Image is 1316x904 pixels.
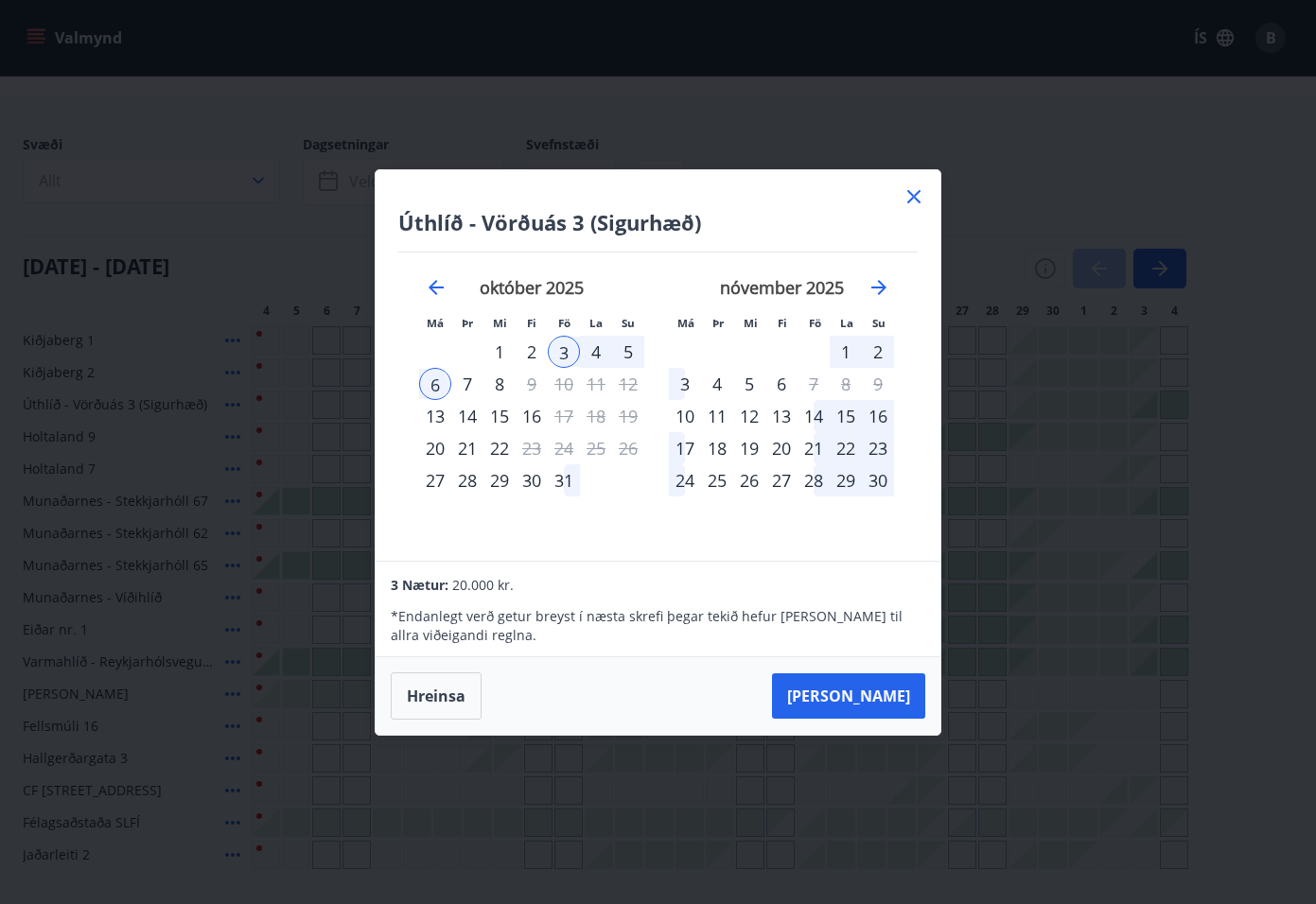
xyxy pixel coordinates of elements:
div: 16 [516,400,548,432]
h4: Úthlíð - Vörðuás 3 (Sigurhæð) [398,208,918,236]
small: Má [677,316,694,330]
div: 14 [798,400,830,432]
div: Aðeins innritun í boði [419,432,451,464]
small: Fö [809,316,821,330]
td: Selected as end date. mánudagur, 6. október 2025 [419,368,451,400]
div: 1 [483,336,516,368]
td: Choose þriðjudagur, 14. október 2025 as your check-in date. It’s available. [451,400,483,432]
td: Choose föstudagur, 17. október 2025 as your check-in date. It’s available. [548,400,580,432]
td: Choose mánudagur, 10. nóvember 2025 as your check-in date. It’s available. [669,400,701,432]
div: Aðeins útritun í boði [548,400,580,432]
small: Fi [778,316,787,330]
td: Not available. laugardagur, 11. október 2025 [580,368,612,400]
strong: nóvember 2025 [720,276,844,299]
td: Selected. sunnudagur, 5. október 2025 [612,336,644,368]
td: Choose miðvikudagur, 12. nóvember 2025 as your check-in date. It’s available. [733,400,765,432]
td: Choose fimmtudagur, 9. október 2025 as your check-in date. It’s available. [516,368,548,400]
div: 28 [451,464,483,496]
div: 13 [765,400,798,432]
td: Choose fimmtudagur, 13. nóvember 2025 as your check-in date. It’s available. [765,400,798,432]
td: Choose mánudagur, 3. nóvember 2025 as your check-in date. It’s available. [669,368,701,400]
div: 3 [669,368,701,400]
div: 2 [862,336,894,368]
td: Choose mánudagur, 24. nóvember 2025 as your check-in date. It’s available. [669,464,701,496]
td: Selected as start date. föstudagur, 3. október 2025 [548,336,580,368]
td: Choose þriðjudagur, 11. nóvember 2025 as your check-in date. It’s available. [701,400,733,432]
td: Choose mánudagur, 27. október 2025 as your check-in date. It’s available. [419,464,451,496]
div: 11 [701,400,733,432]
small: La [840,316,853,330]
div: 15 [483,400,516,432]
td: Choose laugardagur, 15. nóvember 2025 as your check-in date. It’s available. [830,400,862,432]
div: 21 [451,432,483,464]
div: Aðeins útritun í boði [798,368,830,400]
td: Choose fimmtudagur, 2. október 2025 as your check-in date. It’s available. [516,336,548,368]
td: Not available. sunnudagur, 26. október 2025 [612,432,644,464]
p: * Endanlegt verð getur breyst í næsta skrefi þegar tekið hefur [PERSON_NAME] til allra viðeigandi... [391,607,924,645]
div: 28 [798,464,830,496]
td: Choose sunnudagur, 16. nóvember 2025 as your check-in date. It’s available. [862,400,894,432]
td: Choose fimmtudagur, 6. nóvember 2025 as your check-in date. It’s available. [765,368,798,400]
td: Choose þriðjudagur, 18. nóvember 2025 as your check-in date. It’s available. [701,432,733,464]
div: 6 [419,368,451,400]
div: 18 [701,432,733,464]
small: Fö [558,316,570,330]
td: Choose miðvikudagur, 15. október 2025 as your check-in date. It’s available. [483,400,516,432]
div: Aðeins útritun í boði [516,432,548,464]
td: Not available. laugardagur, 8. nóvember 2025 [830,368,862,400]
td: Choose fimmtudagur, 23. október 2025 as your check-in date. It’s available. [516,432,548,464]
td: Not available. sunnudagur, 12. október 2025 [612,368,644,400]
td: Choose föstudagur, 14. nóvember 2025 as your check-in date. It’s available. [798,400,830,432]
button: [PERSON_NAME] [772,673,925,719]
td: Choose mánudagur, 17. nóvember 2025 as your check-in date. It’s available. [669,432,701,464]
td: Not available. laugardagur, 18. október 2025 [580,400,612,432]
td: Choose mánudagur, 13. október 2025 as your check-in date. It’s available. [419,400,451,432]
td: Choose sunnudagur, 30. nóvember 2025 as your check-in date. It’s available. [862,464,894,496]
small: La [589,316,603,330]
div: 12 [733,400,765,432]
td: Choose miðvikudagur, 19. nóvember 2025 as your check-in date. It’s available. [733,432,765,464]
td: Choose föstudagur, 28. nóvember 2025 as your check-in date. It’s available. [798,464,830,496]
td: Choose föstudagur, 21. nóvember 2025 as your check-in date. It’s available. [798,432,830,464]
div: 8 [483,368,516,400]
div: 5 [612,336,644,368]
div: 14 [451,400,483,432]
small: Su [622,316,635,330]
td: Choose laugardagur, 22. nóvember 2025 as your check-in date. It’s available. [830,432,862,464]
div: 17 [669,432,701,464]
div: 21 [798,432,830,464]
td: Choose sunnudagur, 23. nóvember 2025 as your check-in date. It’s available. [862,432,894,464]
div: 24 [669,464,701,496]
div: 30 [862,464,894,496]
div: 19 [733,432,765,464]
div: 27 [765,464,798,496]
strong: október 2025 [480,276,584,299]
td: Choose fimmtudagur, 27. nóvember 2025 as your check-in date. It’s available. [765,464,798,496]
div: 29 [830,464,862,496]
td: Choose laugardagur, 29. nóvember 2025 as your check-in date. It’s available. [830,464,862,496]
td: Choose miðvikudagur, 29. október 2025 as your check-in date. It’s available. [483,464,516,496]
div: 15 [830,400,862,432]
div: Aðeins útritun í boði [516,368,548,400]
div: Calendar [398,252,918,538]
td: Choose miðvikudagur, 8. október 2025 as your check-in date. It’s available. [483,368,516,400]
span: 3 Nætur: [391,576,448,594]
div: 5 [733,368,765,400]
td: Choose þriðjudagur, 25. nóvember 2025 as your check-in date. It’s available. [701,464,733,496]
td: Choose þriðjudagur, 4. nóvember 2025 as your check-in date. It’s available. [701,368,733,400]
div: 4 [701,368,733,400]
div: 7 [451,368,483,400]
td: Choose miðvikudagur, 5. nóvember 2025 as your check-in date. It’s available. [733,368,765,400]
small: Mi [744,316,758,330]
td: Not available. föstudagur, 10. október 2025 [548,368,580,400]
div: 30 [516,464,548,496]
div: 20 [765,432,798,464]
div: Move forward to switch to the next month. [868,276,890,299]
td: Not available. sunnudagur, 9. nóvember 2025 [862,368,894,400]
td: Choose föstudagur, 7. nóvember 2025 as your check-in date. It’s available. [798,368,830,400]
div: 1 [830,336,862,368]
div: Aðeins innritun í boði [669,400,701,432]
td: Choose miðvikudagur, 22. október 2025 as your check-in date. It’s available. [483,432,516,464]
td: Choose laugardagur, 1. nóvember 2025 as your check-in date. It’s available. [830,336,862,368]
small: Þr [712,316,724,330]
